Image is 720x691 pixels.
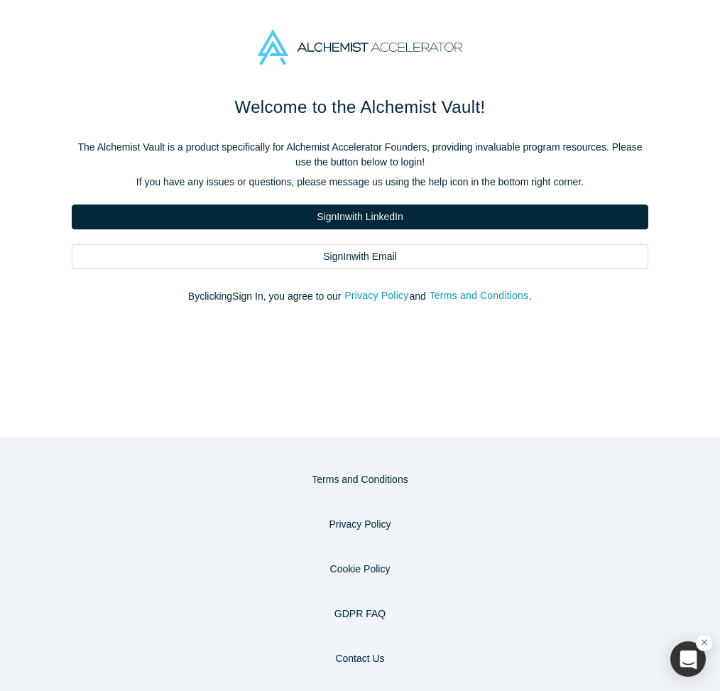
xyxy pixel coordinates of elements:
[320,602,400,626] a: GDPR FAQ
[344,288,409,304] button: Privacy Policy
[258,30,462,65] img: Alchemist Accelerator Logo
[297,467,422,492] button: Terms and Conditions
[320,646,399,671] button: Contact Us
[72,289,648,304] p: By clicking Sign In , you agree to our and .
[72,94,648,120] h1: Welcome to the Alchemist Vault!
[72,205,648,229] a: SignInwith LinkedIn
[429,288,530,304] button: Terms and Conditions
[72,175,648,190] p: If you have any issues or questions, please message us using the help icon in the bottom right co...
[315,557,405,582] button: Cookie Policy
[314,512,405,537] button: Privacy Policy
[72,140,648,170] p: The Alchemist Vault is a product specifically for Alchemist Accelerator Founders, providing inval...
[72,244,648,269] a: SignInwith Email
